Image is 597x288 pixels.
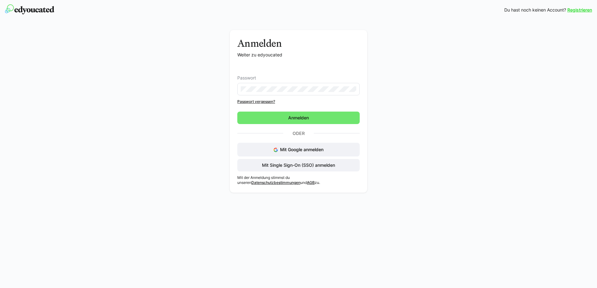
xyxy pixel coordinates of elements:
[5,4,54,14] img: edyoucated
[504,7,566,13] span: Du hast noch keinen Account?
[237,159,360,171] button: Mit Single Sign-On (SSO) anmelden
[237,175,360,185] p: Mit der Anmeldung stimmst du unseren und zu.
[237,112,360,124] button: Anmelden
[287,115,310,121] span: Anmelden
[237,52,360,58] p: Weiter zu edyoucated
[237,75,256,80] span: Passwort
[261,162,336,168] span: Mit Single Sign-On (SSO) anmelden
[307,180,315,185] a: AGB
[280,147,323,152] span: Mit Google anmelden
[237,143,360,156] button: Mit Google anmelden
[251,180,300,185] a: Datenschutzbestimmungen
[283,129,314,138] p: Oder
[237,99,360,104] a: Passwort vergessen?
[237,37,360,49] h3: Anmelden
[567,7,592,13] a: Registrieren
